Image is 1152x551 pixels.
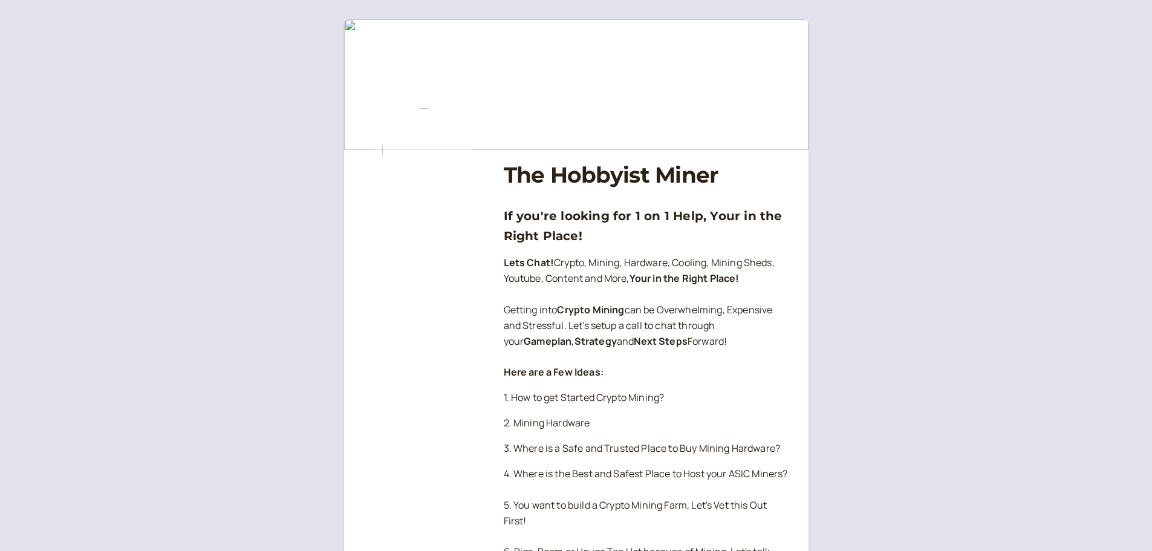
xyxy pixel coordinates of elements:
[504,162,789,188] h1: The Hobbyist Miner
[557,303,624,316] strong: Crypto Mining
[504,441,789,457] p: 3. Where is a Safe and Trusted Place to Buy Mining Hardware?
[504,206,789,246] h3: If you're looking for 1 on 1 Help, Your in the Right Place!
[634,334,688,348] strong: Next Steps
[504,255,789,380] p: Crypto, Mining, Hardware, Cooling, Mining Sheds, Youtube, Content and More, Getting into can be O...
[504,365,604,379] strong: Here are a Few Ideas:
[574,334,617,348] strong: Strategy
[504,256,555,269] strong: Lets Chat!
[524,334,571,348] strong: Gameplan
[630,272,740,285] strong: Your in the Right Place!
[504,390,789,406] p: 1. How to get Started Crypto Mining?
[504,416,789,431] p: 2. Mining Hardware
